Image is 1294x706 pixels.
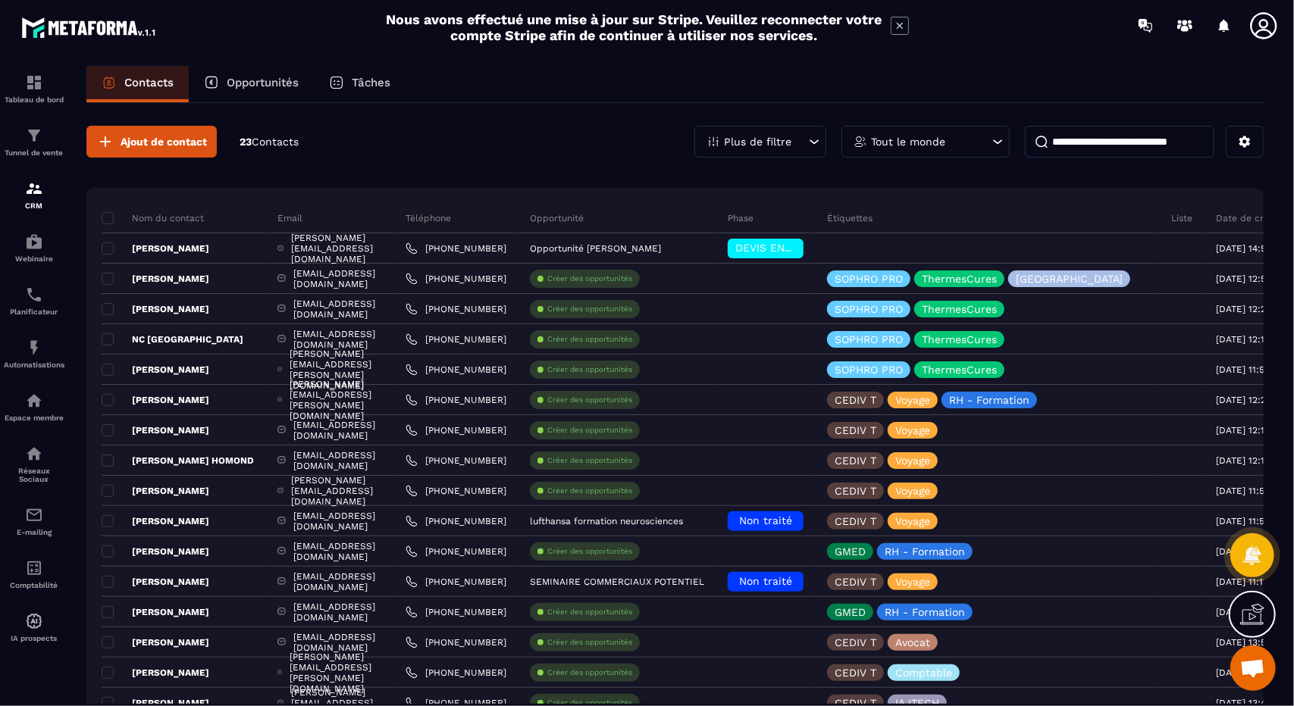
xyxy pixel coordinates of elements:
[885,607,965,617] p: RH - Formation
[1216,243,1271,254] p: [DATE] 14:59
[547,667,632,678] p: Créer des opportunités
[4,115,64,168] a: formationformationTunnel de vente
[530,516,683,526] p: lufthansa formation neurosciences
[895,667,952,678] p: Comptable
[406,212,451,224] p: Téléphone
[4,495,64,548] a: emailemailE-mailing
[1216,607,1271,617] p: [DATE] 13:57
[86,66,189,102] a: Contacts
[102,424,209,436] p: [PERSON_NAME]
[4,274,64,327] a: schedulerschedulerPlanificateur
[530,212,584,224] p: Opportunité
[895,425,930,436] p: Voyage
[547,395,632,405] p: Créer des opportunités
[1216,576,1267,587] p: [DATE] 11:11
[922,273,997,284] p: ThermesCures
[739,514,792,526] span: Non traité
[124,76,174,89] p: Contacts
[4,62,64,115] a: formationformationTableau de bord
[922,364,997,375] p: ThermesCures
[406,364,506,376] a: [PHONE_NUMBER]
[121,134,207,149] span: Ajout de contact
[547,334,632,345] p: Créer des opportunités
[871,136,945,147] p: Tout le monde
[4,95,64,104] p: Tableau de bord
[25,73,43,92] img: formation
[102,485,209,497] p: [PERSON_NAME]
[895,395,930,405] p: Voyage
[25,392,43,410] img: automations
[102,242,209,255] p: [PERSON_NAME]
[1216,667,1271,678] p: [DATE] 13:52
[895,455,930,466] p: Voyage
[25,612,43,630] img: automations
[25,559,43,577] img: accountant
[102,394,209,406] p: [PERSON_NAME]
[1216,637,1271,648] p: [DATE] 13:54
[102,303,209,315] p: [PERSON_NAME]
[895,516,930,526] p: Voyage
[406,515,506,527] a: [PHONE_NUMBER]
[1216,486,1270,496] p: [DATE] 11:58
[4,433,64,495] a: social-networksocial-networkRéseaux Sociaux
[835,364,903,375] p: SOPHRO PRO
[406,455,506,467] a: [PHONE_NUMBER]
[314,66,406,102] a: Tâches
[895,576,930,587] p: Voyage
[835,607,866,617] p: GMED
[4,414,64,422] p: Espace membre
[547,637,632,648] p: Créer des opportunités
[4,221,64,274] a: automationsautomationsWebinaire
[835,425,876,436] p: CEDIV T
[25,180,43,198] img: formation
[25,127,43,145] img: formation
[406,273,506,285] a: [PHONE_NUMBER]
[4,467,64,483] p: Réseaux Sociaux
[1216,546,1268,557] p: [DATE] 11:16
[547,273,632,284] p: Créer des opportunités
[406,242,506,255] a: [PHONE_NUMBER]
[735,242,806,254] span: DEVIS ENVOE
[4,148,64,157] p: Tunnel de vente
[724,136,791,147] p: Plus de filtre
[406,333,506,345] a: [PHONE_NUMBER]
[1216,364,1268,375] p: [DATE] 11:51
[386,11,883,43] h2: Nous avons effectué une mise à jour sur Stripe. Veuillez reconnecter votre compte Stripe afin de ...
[885,546,965,557] p: RH - Formation
[406,667,506,679] a: [PHONE_NUMBER]
[835,486,876,496] p: CEDIV T
[277,212,302,224] p: Email
[1016,273,1123,284] p: [GEOGRAPHIC_DATA]
[547,455,632,466] p: Créer des opportunités
[189,66,314,102] a: Opportunités
[1216,425,1270,436] p: [DATE] 12:18
[835,304,903,314] p: SOPHRO PRO
[4,528,64,536] p: E-mailing
[739,575,792,587] span: Non traité
[4,581,64,589] p: Comptabilité
[1216,304,1271,314] p: [DATE] 12:24
[102,545,209,558] p: [PERSON_NAME]
[547,486,632,496] p: Créer des opportunités
[1216,516,1270,526] p: [DATE] 11:56
[895,637,930,648] p: Avocat
[406,303,506,315] a: [PHONE_NUMBER]
[4,548,64,601] a: accountantaccountantComptabilité
[1216,212,1291,224] p: Date de création
[406,485,506,497] a: [PHONE_NUMBER]
[530,243,661,254] p: Opportunité [PERSON_NAME]
[4,361,64,369] p: Automatisations
[4,308,64,316] p: Planificateur
[1216,455,1270,466] p: [DATE] 12:12
[102,606,209,618] p: [PERSON_NAME]
[547,304,632,314] p: Créer des opportunités
[102,455,254,467] p: [PERSON_NAME] HOMOND
[1216,334,1270,345] p: [DATE] 12:16
[4,201,64,210] p: CRM
[86,126,217,158] button: Ajout de contact
[227,76,299,89] p: Opportunités
[835,637,876,648] p: CEDIV T
[4,168,64,221] a: formationformationCRM
[547,607,632,617] p: Créer des opportunités
[835,667,876,678] p: CEDIV T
